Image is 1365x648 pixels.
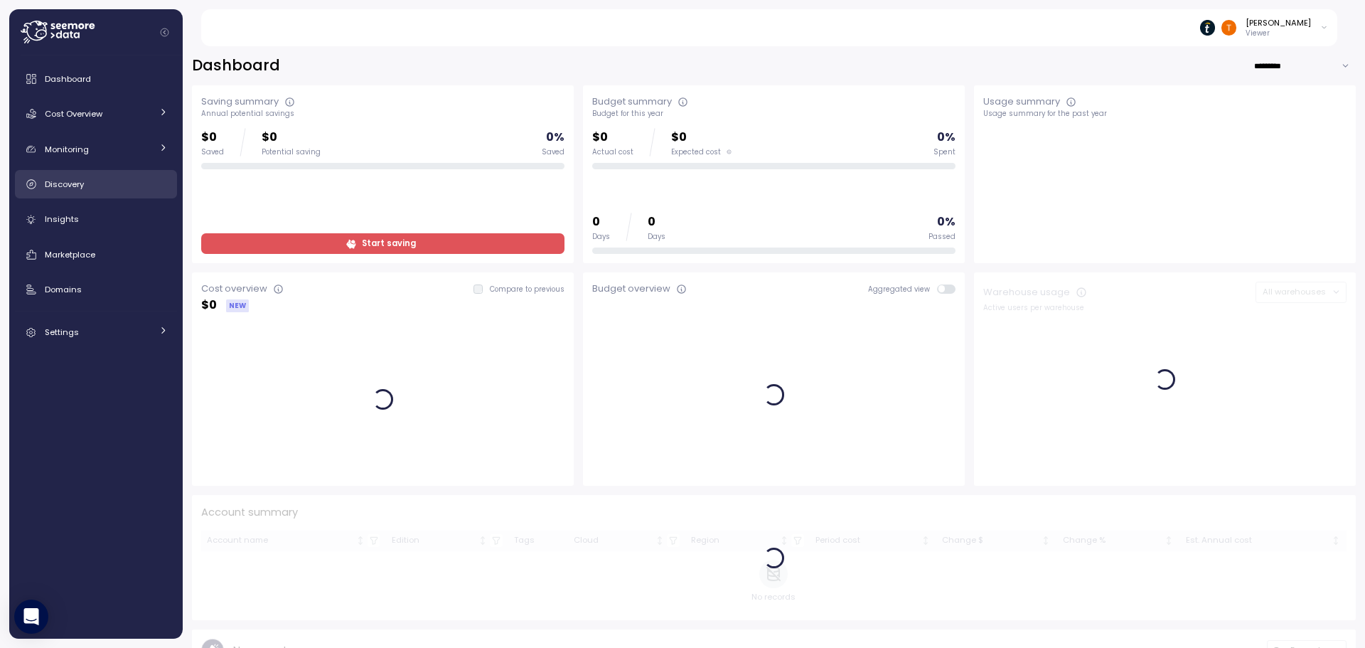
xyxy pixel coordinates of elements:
span: Settings [45,326,79,338]
p: $0 [262,128,321,147]
a: Insights [15,206,177,234]
div: Saving summary [201,95,279,109]
span: Dashboard [45,73,91,85]
a: Settings [15,318,177,346]
div: Saved [542,147,564,157]
span: Insights [45,213,79,225]
span: Discovery [45,179,84,190]
img: ACg8ocJml0foWApaOMQy2-PyKNIfXiH2V-KiQM1nFjw1XwMASpq_4A=s96-c [1221,20,1236,35]
div: Actual cost [592,147,633,157]
span: Expected cost [671,147,721,157]
span: Aggregated view [868,285,937,294]
div: Usage summary [983,95,1060,109]
div: Passed [928,232,955,242]
div: Annual potential savings [201,109,564,119]
div: Open Intercom Messenger [14,600,48,634]
div: Days [592,232,610,242]
img: 6714de1ca73de131760c52a6.PNG [1200,20,1215,35]
div: Usage summary for the past year [983,109,1347,119]
p: $ 0 [201,296,217,315]
a: Marketplace [15,240,177,269]
a: Domains [15,275,177,304]
a: Monitoring [15,135,177,164]
a: Dashboard [15,65,177,93]
p: 0 % [937,128,955,147]
div: Potential saving [262,147,321,157]
p: 0 [648,213,665,232]
div: Days [648,232,665,242]
p: $0 [671,128,732,147]
p: Viewer [1246,28,1311,38]
div: Budget summary [592,95,672,109]
span: Cost Overview [45,108,102,119]
a: Cost Overview [15,100,177,128]
span: Monitoring [45,144,89,155]
p: Compare to previous [490,285,564,294]
span: Domains [45,284,82,295]
button: Collapse navigation [156,27,173,38]
a: Start saving [201,233,564,254]
h2: Dashboard [192,55,280,76]
p: 0 % [546,128,564,147]
div: Cost overview [201,282,267,296]
span: Start saving [362,234,416,253]
div: [PERSON_NAME] [1246,17,1311,28]
a: Discovery [15,170,177,198]
div: NEW [226,299,249,312]
p: $0 [201,128,224,147]
div: Saved [201,147,224,157]
div: Budget overview [592,282,670,296]
p: 0 % [937,213,955,232]
span: Marketplace [45,249,95,260]
div: Spent [933,147,955,157]
p: 0 [592,213,610,232]
p: $0 [592,128,633,147]
div: Budget for this year [592,109,955,119]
